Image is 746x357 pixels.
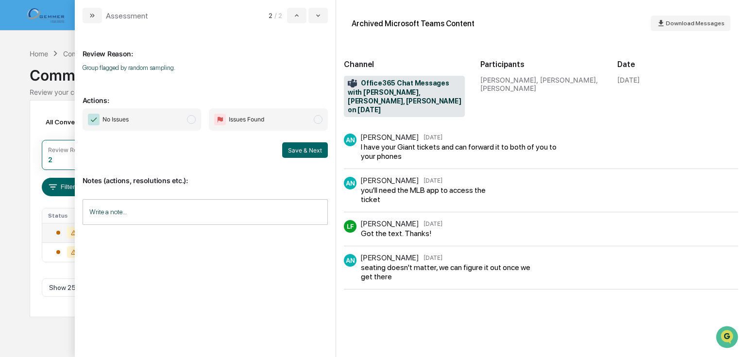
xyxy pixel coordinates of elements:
div: 🔎 [10,218,17,225]
div: 🗄️ [70,199,78,207]
p: How can we help? [10,20,177,35]
span: [DATE] [86,158,106,166]
div: We're available if you need us! [44,84,134,91]
span: Data Lookup [19,217,61,226]
div: you'll need the MLB app to access the ticket [361,186,491,204]
div: AN [344,254,356,267]
span: Preclearance [19,198,63,208]
div: [PERSON_NAME] [360,133,419,142]
div: 🖐️ [10,199,17,207]
h2: Participants [480,60,601,69]
div: Start new chat [44,74,159,84]
h2: Date [617,60,738,69]
button: Save & Next [282,142,328,158]
span: [PERSON_NAME] [30,132,79,139]
img: Patti Mullin [10,149,25,164]
div: Past conversations [10,107,65,115]
div: AN [344,177,356,189]
div: Assessment [106,11,148,20]
div: LF [344,220,356,233]
a: Powered byPylon [68,240,118,248]
div: Communications Archive [63,50,142,58]
span: Issues Found [229,115,264,124]
div: [PERSON_NAME] [360,219,419,228]
span: • [81,132,84,139]
span: Attestations [80,198,120,208]
iframe: Open customer support [715,325,741,351]
time: Thursday, August 21, 2025 at 9:07:46 AM [424,177,442,184]
a: 🗄️Attestations [67,194,124,212]
img: Patti Mullin [10,122,25,138]
button: See all [151,105,177,117]
span: [PERSON_NAME] [30,158,79,166]
div: 2 [48,155,52,164]
span: / 2 [274,12,285,19]
p: Review Reason: [83,38,328,58]
span: • [81,158,84,166]
button: Filters [42,178,84,196]
div: I have your Giant tickets and can forward it to both of you to your phones [361,142,565,161]
p: Actions: [83,85,328,104]
th: Status [42,208,94,223]
div: [PERSON_NAME], [PERSON_NAME], [PERSON_NAME] [480,76,601,92]
div: All Conversations [42,114,115,130]
h2: Channel [344,60,465,69]
div: [PERSON_NAME] [360,253,419,262]
span: Pylon [97,240,118,248]
p: Group flagged by random sampling. [83,64,328,71]
img: 8933085812038_c878075ebb4cc5468115_72.jpg [20,74,38,91]
input: Clear [25,44,160,54]
div: Review your communication records across channels [30,88,716,96]
span: Office365 Chat Messages with [PERSON_NAME], [PERSON_NAME], [PERSON_NAME] on [DATE] [348,79,461,115]
span: No Issues [102,115,129,124]
div: Review Required [48,146,95,153]
time: Thursday, August 21, 2025 at 9:16:41 AM [424,254,442,261]
div: [PERSON_NAME] [360,176,419,185]
time: Thursday, August 21, 2025 at 9:12:36 AM [424,220,442,227]
p: Notes (actions, resolutions etc.): [83,165,328,185]
img: Checkmark [88,114,100,125]
img: 1746055101610-c473b297-6a78-478c-a979-82029cc54cd1 [10,74,27,91]
div: [DATE] [617,76,640,84]
div: Communications Archive [30,59,716,84]
img: Flag [214,114,226,125]
div: seating doesn't matter, we can figure it out once we get there [361,263,536,281]
time: Thursday, August 21, 2025 at 9:07:38 AM [424,134,442,141]
span: 2 [269,12,272,19]
span: [DATE] [86,132,106,139]
div: AN [344,134,356,146]
button: Download Messages [651,16,730,31]
span: Download Messages [666,20,725,27]
img: logo [23,5,70,24]
a: 🖐️Preclearance [6,194,67,212]
a: 🔎Data Lookup [6,213,65,230]
div: Home [30,50,48,58]
div: Got the text. Thanks! [361,229,440,238]
div: Archived Microsoft Teams Content [352,19,475,28]
button: Start new chat [165,77,177,88]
